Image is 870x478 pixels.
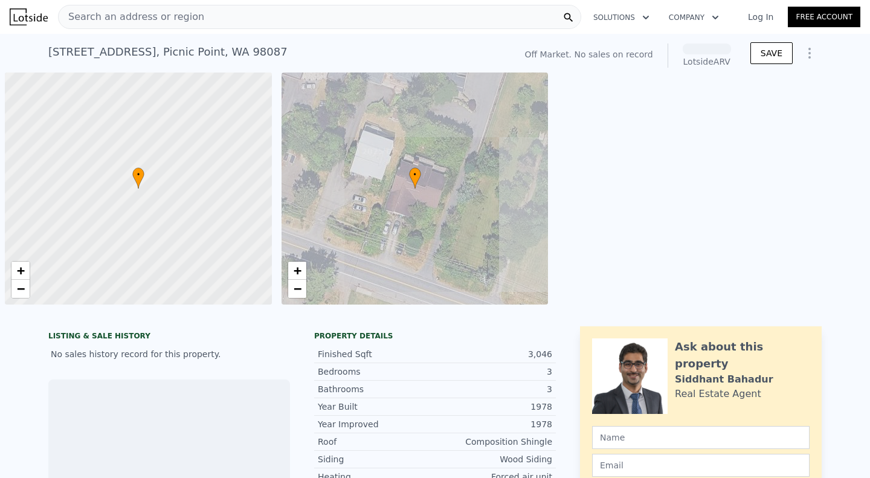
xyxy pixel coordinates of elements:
[435,436,552,448] div: Composition Shingle
[788,7,860,27] a: Free Account
[750,42,793,64] button: SAVE
[675,372,773,387] div: Siddhant Bahadur
[318,436,435,448] div: Roof
[48,44,288,60] div: [STREET_ADDRESS] , Picnic Point , WA 98087
[592,454,810,477] input: Email
[675,387,761,401] div: Real Estate Agent
[435,383,552,395] div: 3
[11,280,30,298] a: Zoom out
[733,11,788,23] a: Log In
[683,56,731,68] div: Lotside ARV
[675,338,810,372] div: Ask about this property
[318,383,435,395] div: Bathrooms
[11,262,30,280] a: Zoom in
[132,167,144,189] div: •
[314,331,556,341] div: Property details
[435,418,552,430] div: 1978
[318,453,435,465] div: Siding
[48,343,290,365] div: No sales history record for this property.
[435,401,552,413] div: 1978
[17,281,25,296] span: −
[659,7,729,28] button: Company
[409,169,421,180] span: •
[293,263,301,278] span: +
[409,167,421,189] div: •
[293,281,301,296] span: −
[288,280,306,298] a: Zoom out
[48,331,290,343] div: LISTING & SALE HISTORY
[17,263,25,278] span: +
[592,426,810,449] input: Name
[318,366,435,378] div: Bedrooms
[584,7,659,28] button: Solutions
[288,262,306,280] a: Zoom in
[318,401,435,413] div: Year Built
[797,41,822,65] button: Show Options
[435,453,552,465] div: Wood Siding
[59,10,204,24] span: Search an address or region
[132,169,144,180] span: •
[318,348,435,360] div: Finished Sqft
[435,366,552,378] div: 3
[524,48,652,60] div: Off Market. No sales on record
[10,8,48,25] img: Lotside
[435,348,552,360] div: 3,046
[318,418,435,430] div: Year Improved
